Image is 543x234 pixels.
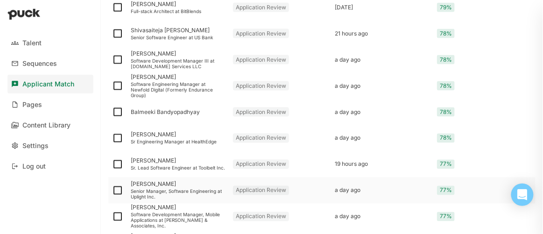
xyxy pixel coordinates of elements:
[7,136,93,155] a: Settings
[437,186,455,195] div: 77%
[22,101,42,109] div: Pages
[335,213,430,220] div: a day ago
[22,163,46,170] div: Log out
[22,39,42,47] div: Talent
[511,184,534,206] div: Open Intercom Messenger
[233,107,289,117] div: Application Review
[131,158,226,164] div: [PERSON_NAME]
[335,57,430,63] div: a day ago
[22,142,49,150] div: Settings
[131,35,226,40] div: Senior Software Engineer at US Bank
[437,160,455,169] div: 77%
[131,1,226,7] div: [PERSON_NAME]
[22,121,71,129] div: Content Library
[7,95,93,114] a: Pages
[131,189,226,200] div: Senior Manager, Software Engineering at Uplight Inc.
[437,3,455,12] div: 79%
[22,80,74,88] div: Applicant Match
[131,205,226,211] div: [PERSON_NAME]
[335,161,430,168] div: 19 hours ago
[335,4,430,11] div: [DATE]
[437,212,455,221] div: 77%
[131,132,226,138] div: [PERSON_NAME]
[131,58,226,69] div: Software Development Manager III at [DOMAIN_NAME] Services LLC
[131,109,226,115] div: Balmeeki Bandyopadhyay
[437,29,455,38] div: 78%
[131,165,226,171] div: Sr. Lead Software Engineer at Toolbelt Inc.
[233,160,289,169] div: Application Review
[131,181,226,188] div: [PERSON_NAME]
[335,187,430,194] div: a day ago
[335,30,430,37] div: 21 hours ago
[233,134,289,143] div: Application Review
[233,81,289,91] div: Application Review
[131,74,226,80] div: [PERSON_NAME]
[7,54,93,73] a: Sequences
[131,50,226,57] div: [PERSON_NAME]
[131,8,226,14] div: Full-stack Architect at BitBlends
[233,186,289,195] div: Application Review
[335,135,430,142] div: a day ago
[131,212,226,229] div: Software Development Manager, Mobile Applications at [PERSON_NAME] & Associates, Inc.
[131,139,226,145] div: Sr Engineering Manager at HealthEdge
[7,116,93,135] a: Content Library
[233,55,289,64] div: Application Review
[7,75,93,93] a: Applicant Match
[437,55,455,64] div: 78%
[233,3,289,12] div: Application Review
[22,60,57,68] div: Sequences
[7,34,93,52] a: Talent
[437,134,455,143] div: 78%
[335,109,430,115] div: a day ago
[437,81,455,91] div: 78%
[131,27,226,34] div: Shivasaiteja [PERSON_NAME]
[437,107,455,117] div: 78%
[233,212,289,221] div: Application Review
[233,29,289,38] div: Application Review
[131,81,226,98] div: Software Engineering Manager at Newfold Digital (Formerly Endurance Group)
[335,83,430,89] div: a day ago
